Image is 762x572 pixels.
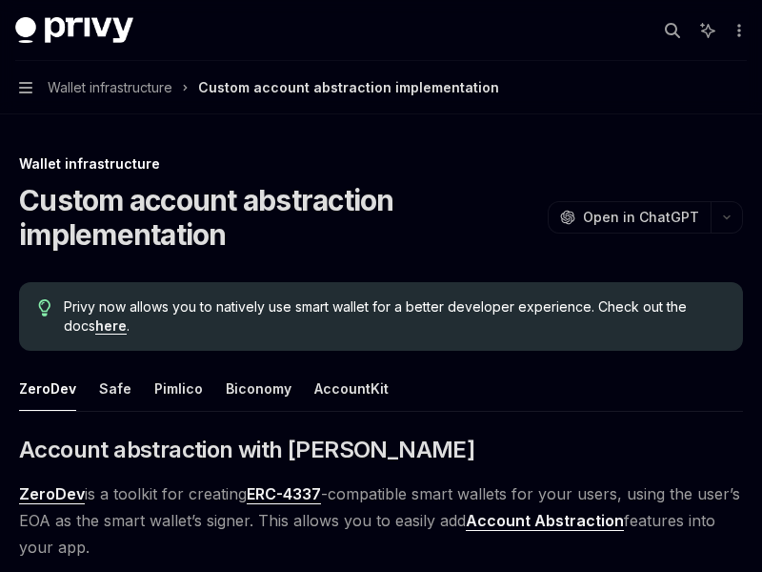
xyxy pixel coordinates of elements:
[19,435,474,465] span: Account abstraction with [PERSON_NAME]
[15,17,133,44] img: dark logo
[19,154,743,174] div: Wallet infrastructure
[38,299,51,317] svg: Tip
[466,511,624,531] a: Account Abstraction
[728,17,747,44] button: More actions
[19,183,540,252] h1: Custom account abstraction implementation
[314,366,389,411] button: AccountKit
[48,76,172,99] span: Wallet infrastructure
[247,484,321,504] a: ERC-4337
[95,317,127,335] a: here
[19,484,85,504] a: ZeroDev
[226,366,291,411] button: Biconomy
[548,201,711,234] button: Open in ChatGPT
[154,366,203,411] button: Pimlico
[19,366,76,411] button: ZeroDev
[64,297,724,336] span: Privy now allows you to natively use smart wallet for a better developer experience. Check out th...
[198,76,499,99] div: Custom account abstraction implementation
[19,480,743,561] span: is a toolkit for creating -compatible smart wallets for your users, using the user’s EOA as the s...
[583,208,699,227] span: Open in ChatGPT
[99,366,131,411] button: Safe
